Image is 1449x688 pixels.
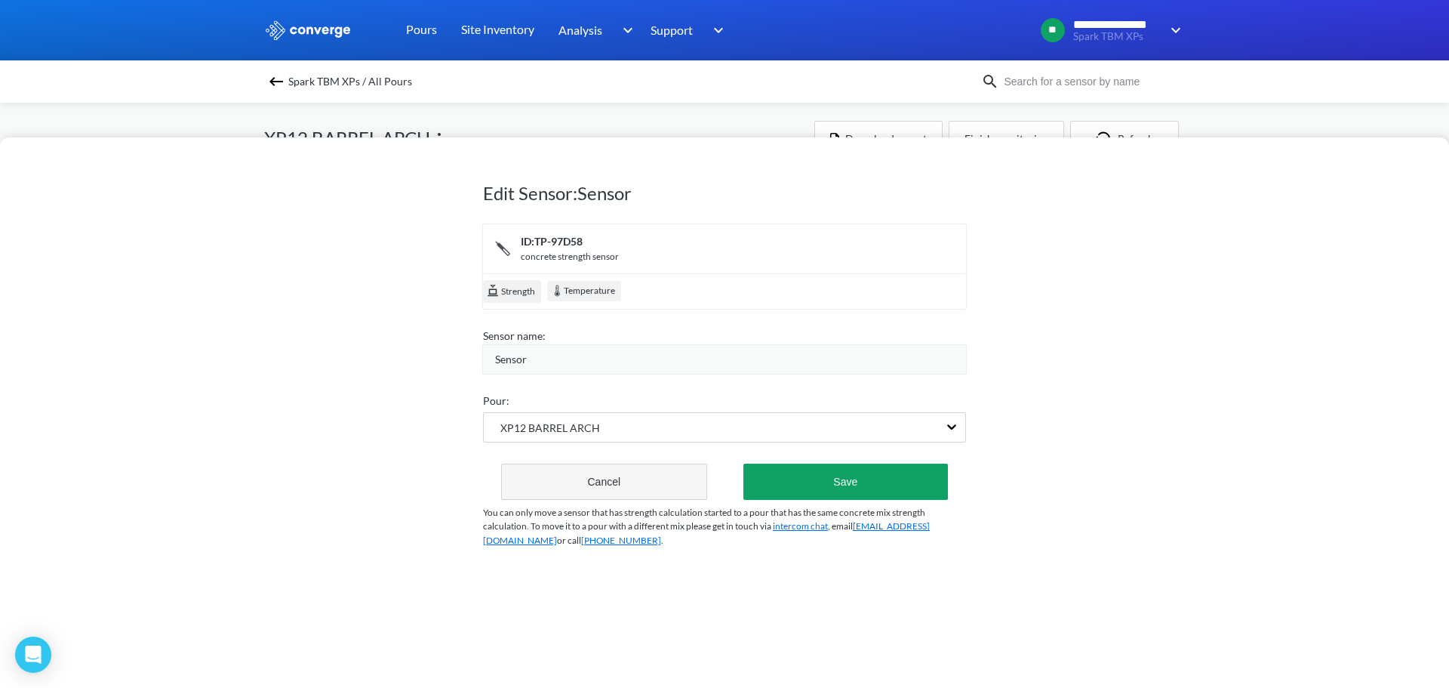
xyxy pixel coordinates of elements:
span: Spark TBM XPs [1073,31,1161,42]
img: downArrow.svg [703,21,728,39]
button: Save [743,464,948,500]
button: Cancel [501,464,707,500]
div: concrete strength sensor [521,250,619,264]
img: temperature.svg [550,284,564,298]
span: Sensor [495,351,527,368]
span: Strength [500,285,535,300]
img: downArrow.svg [1161,21,1185,39]
input: Search for a sensor by name [999,73,1182,90]
h1: Edit Sensor: Sensor [483,181,966,205]
span: Analysis [558,20,602,39]
div: ID: TP-97D58 [521,233,619,250]
span: Spark TBM XPs / All Pours [288,71,412,92]
a: [EMAIL_ADDRESS][DOMAIN_NAME] [483,520,930,546]
img: icon-tail.svg [491,236,515,261]
span: Support [651,20,693,39]
p: You can only move a sensor that has strength calculation started to a pour that has the same conc... [483,506,966,548]
div: Temperature [547,281,621,301]
img: cube.svg [486,283,500,297]
img: downArrow.svg [613,21,637,39]
span: XP12 BARREL ARCH [484,420,600,437]
div: Open Intercom Messenger [15,637,51,673]
a: [PHONE_NUMBER] [581,535,661,546]
div: Sensor name: [483,328,966,344]
img: logo_ewhite.svg [264,20,352,40]
div: Pour: [483,393,966,409]
img: icon-search.svg [981,73,999,91]
img: backspace.svg [267,73,285,91]
a: intercom chat [773,520,828,532]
